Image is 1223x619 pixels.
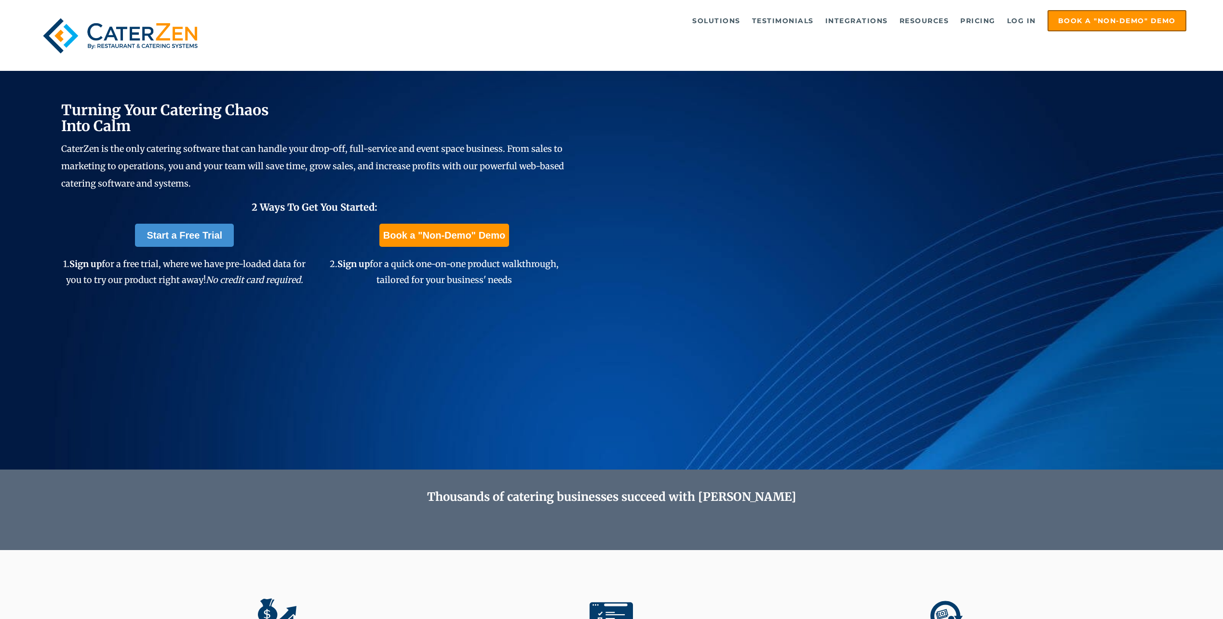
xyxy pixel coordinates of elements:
a: Pricing [955,11,1000,30]
a: Book a "Non-Demo" Demo [1048,10,1186,31]
span: CaterZen is the only catering software that can handle your drop-off, full-service and event spac... [61,143,564,189]
span: 2. for a quick one-on-one product walkthrough, tailored for your business' needs [330,258,559,285]
span: Sign up [69,258,102,269]
span: 2 Ways To Get You Started: [252,201,377,213]
em: No credit card required. [206,274,303,285]
a: Solutions [687,11,745,30]
span: Sign up [337,258,370,269]
a: Log in [1002,11,1041,30]
a: Testimonials [747,11,819,30]
h2: Thousands of catering businesses succeed with [PERSON_NAME] [122,490,1101,504]
span: 1. for a free trial, where we have pre-loaded data for you to try our product right away! [63,258,306,285]
a: Resources [895,11,954,30]
a: Book a "Non-Demo" Demo [379,224,509,247]
img: caterzen [37,10,204,61]
div: Navigation Menu [233,10,1186,31]
a: Start a Free Trial [135,224,234,247]
span: Turning Your Catering Chaos Into Calm [61,101,269,135]
a: Integrations [820,11,893,30]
